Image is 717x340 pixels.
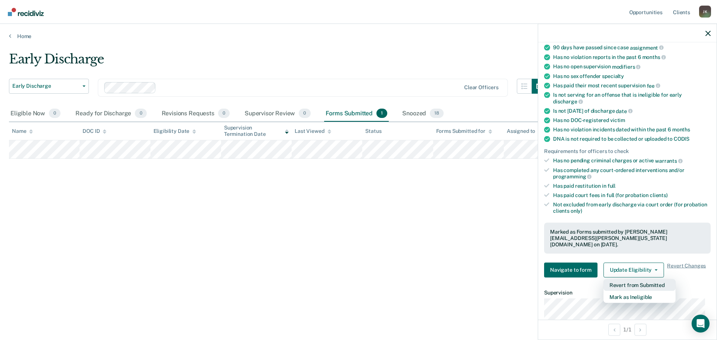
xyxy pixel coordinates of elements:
[160,106,231,122] div: Revisions Requests
[608,183,615,189] span: full
[603,262,664,277] button: Update Eligibility
[9,33,708,40] a: Home
[571,208,582,213] span: only)
[12,83,80,89] span: Early Discharge
[153,128,196,134] div: Eligibility Date
[538,319,717,339] div: 1 / 1
[553,136,711,142] div: DNA is not required to be collected or uploaded to
[376,109,387,118] span: 1
[553,192,711,198] div: Has paid court fees in full (for probation
[608,324,620,336] button: Previous Opportunity
[365,128,381,134] div: Status
[699,6,711,18] button: Profile dropdown button
[224,125,289,137] div: Supervision Termination Date
[655,157,683,163] span: warrants
[553,44,711,51] div: 90 days have passed since case
[464,84,499,91] div: Clear officers
[243,106,312,122] div: Supervisor Review
[401,106,445,122] div: Snoozed
[553,117,711,124] div: Has no DOC-registered
[83,128,106,134] div: DOC ID
[553,127,711,133] div: Has no violation incidents dated within the past 6
[603,279,676,291] button: Revert from Submitted
[295,128,331,134] div: Last Viewed
[699,6,711,18] div: J K
[642,54,666,60] span: months
[436,128,492,134] div: Forms Submitted for
[544,148,711,155] div: Requirements for officers to check
[550,229,705,247] div: Marked as Forms submitted by [PERSON_NAME][EMAIL_ADDRESS][PERSON_NAME][US_STATE][DOMAIN_NAME] on ...
[647,82,660,88] span: fee
[553,82,711,89] div: Has paid their most recent supervision
[630,44,664,50] span: assignment
[299,109,310,118] span: 0
[672,127,690,132] span: months
[603,291,676,303] button: Mark as Ineligible
[74,106,148,122] div: Ready for Discharge
[553,174,592,180] span: programming
[650,192,668,198] span: clients)
[507,128,542,134] div: Assigned to
[9,106,62,122] div: Eligible Now
[9,52,547,73] div: Early Discharge
[544,262,597,277] button: Navigate to form
[135,109,146,118] span: 0
[430,109,444,118] span: 18
[553,107,711,114] div: Is not [DATE] of discharge
[553,183,711,189] div: Has paid restitution in
[218,109,230,118] span: 0
[602,73,624,79] span: specialty
[612,63,641,69] span: modifiers
[553,63,711,70] div: Has no open supervision
[553,54,711,60] div: Has no violation reports in the past 6
[553,201,711,214] div: Not excluded from early discharge via court order (for probation clients
[553,73,711,79] div: Has no sex offender
[692,315,710,333] div: Open Intercom Messenger
[324,106,389,122] div: Forms Submitted
[544,289,711,296] dt: Supervision
[674,136,689,142] span: CODIS
[49,109,60,118] span: 0
[616,108,632,114] span: date
[544,262,600,277] a: Navigate to form link
[610,117,625,123] span: victim
[553,98,583,104] span: discharge
[634,324,646,336] button: Next Opportunity
[667,262,706,277] span: Revert Changes
[12,128,33,134] div: Name
[553,167,711,180] div: Has completed any court-ordered interventions and/or
[8,8,44,16] img: Recidiviz
[553,92,711,105] div: Is not serving for an offense that is ineligible for early
[553,157,711,164] div: Has no pending criminal charges or active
